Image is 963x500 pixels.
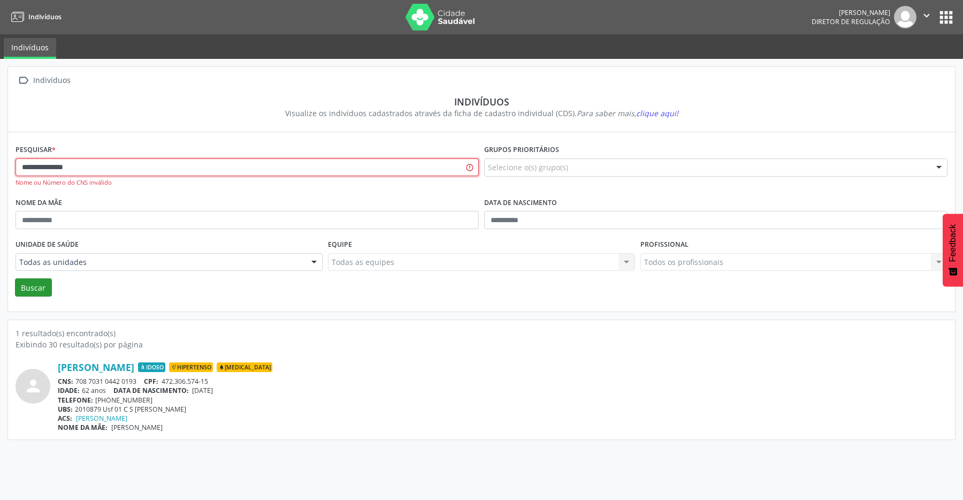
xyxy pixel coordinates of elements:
div: [PHONE_NUMBER] [58,396,947,405]
div: 2010879 Usf 01 C S [PERSON_NAME] [58,405,947,414]
a:  Indivíduos [16,73,72,88]
span: TELEFONE: [58,396,93,405]
div: 708 7031 0442 0193 [58,377,947,386]
div: Visualize os indivíduos cadastrados através da ficha de cadastro individual (CDS). [23,108,940,119]
button:  [916,6,937,28]
button: Feedback - Mostrar pesquisa [943,214,963,286]
div: Nome ou Número do CNS inválido [16,178,479,187]
span: IDADE: [58,386,80,395]
span: Selecione o(s) grupo(s) [488,162,568,173]
span: [DATE] [192,386,213,395]
button: Buscar [15,278,52,297]
span: CNS: [58,377,73,386]
div: [PERSON_NAME] [812,8,890,17]
label: Unidade de saúde [16,237,79,253]
span: CPF: [144,377,158,386]
label: Equipe [328,237,352,253]
span: Idoso [138,362,165,372]
i: Para saber mais, [577,108,678,118]
span: Feedback [948,224,958,262]
a: Indivíduos [4,38,56,59]
span: [PERSON_NAME] [111,423,163,432]
i:  [921,10,933,21]
div: Indivíduos [23,96,940,108]
div: Indivíduos [31,73,72,88]
span: Todas as unidades [19,257,301,268]
span: ACS: [58,414,72,423]
div: 62 anos [58,386,947,395]
button: apps [937,8,956,27]
a: [PERSON_NAME] [58,361,134,373]
label: Profissional [640,237,689,253]
a: [PERSON_NAME] [76,414,127,423]
label: Data de nascimento [484,195,557,211]
span: Hipertenso [169,362,213,372]
i: person [24,376,43,396]
span: UBS: [58,405,73,414]
span: clique aqui! [636,108,678,118]
label: Grupos prioritários [484,142,559,158]
span: DATA DE NASCIMENTO: [113,386,189,395]
label: Nome da mãe [16,195,62,211]
label: Pesquisar [16,142,56,158]
img: img [894,6,916,28]
span: [MEDICAL_DATA] [217,362,272,372]
i:  [16,73,31,88]
span: Indivíduos [28,12,62,21]
span: NOME DA MÃE: [58,423,108,432]
a: Indivíduos [7,8,62,26]
span: Diretor de regulação [812,17,890,26]
div: Exibindo 30 resultado(s) por página [16,339,947,350]
span: 472.306.574-15 [162,377,208,386]
div: 1 resultado(s) encontrado(s) [16,328,947,339]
